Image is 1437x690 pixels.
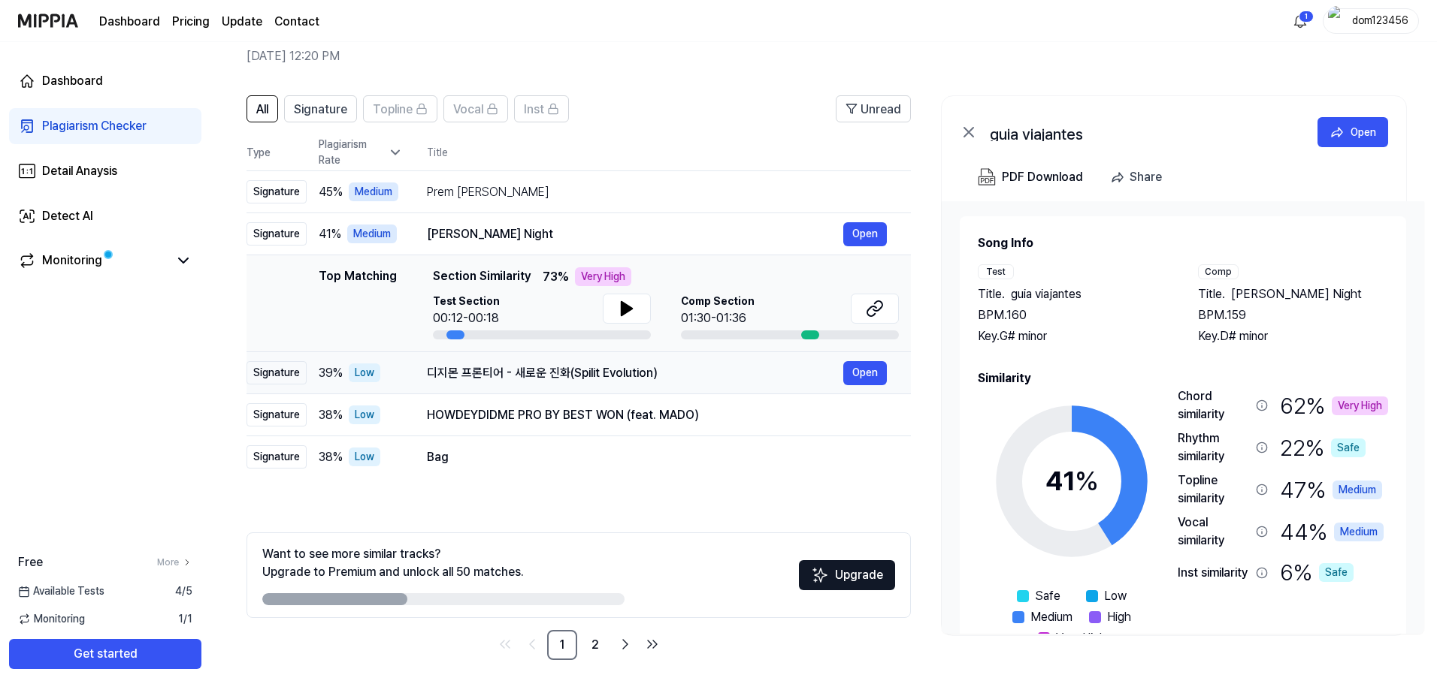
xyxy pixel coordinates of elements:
div: Plagiarism Rate [319,137,403,168]
div: Chord similarity [1178,387,1250,423]
span: Available Tests [18,583,104,599]
button: Unread [836,95,911,122]
div: Medium [349,182,398,201]
div: Rhythm similarity [1178,429,1250,466]
span: Signature [294,101,347,119]
div: Top Matching [319,267,397,339]
span: Comp Section [681,294,755,309]
div: Low [349,405,380,424]
div: Medium [1334,523,1384,541]
div: Low [349,447,380,466]
a: Plagiarism Checker [9,108,201,144]
button: Inst [514,95,569,122]
div: Safe [1319,563,1354,582]
div: Detect AI [42,207,93,225]
span: Title . [978,285,1005,303]
a: SparklesUpgrade [799,573,895,587]
div: Prem [PERSON_NAME] [427,183,887,201]
th: Title [427,134,911,170]
span: 38 % [319,448,343,466]
span: 41 % [319,225,341,243]
a: Monitoring [18,252,168,270]
div: guia viajantes [990,123,1290,141]
div: 62 % [1280,387,1388,423]
div: Want to see more similar tracks? Upgrade to Premium and unlock all 50 matches. [262,545,524,581]
div: Very High [575,267,631,286]
a: Open [843,222,887,246]
div: Dashboard [42,72,103,90]
button: Open [1318,117,1388,147]
a: Go to first page [493,632,517,656]
div: Signature [247,222,307,246]
div: Inst similarity [1178,564,1250,582]
button: Open [843,361,887,385]
span: Section Similarity [433,267,531,286]
div: 01:30-01:36 [681,309,755,327]
img: PDF Download [978,168,996,186]
div: Detail Anaysis [42,162,117,180]
a: Detect AI [9,198,201,234]
button: 알림1 [1288,9,1312,33]
span: 39 % [319,364,343,382]
div: Medium [347,224,397,243]
div: Open [1351,124,1376,140]
div: Monitoring [42,252,102,270]
div: Vocal similarity [1178,514,1250,550]
div: Signature [247,180,307,203]
span: Vocal [453,101,483,119]
div: Signature [247,403,307,426]
a: Detail Anaysis [9,153,201,189]
span: Test Section [433,294,500,309]
div: PDF Download [1002,167,1083,187]
span: Title . [1198,285,1225,303]
button: Share [1104,162,1174,192]
a: Pricing [172,13,210,31]
span: guia viajantes [1011,285,1082,303]
div: Low [349,363,380,382]
span: [PERSON_NAME] Night [1231,285,1362,303]
a: Contact [274,13,319,31]
div: 44 % [1280,514,1384,550]
div: Medium [1333,481,1382,499]
span: Free [18,553,43,571]
a: Go to next page [613,632,637,656]
div: Bag [427,448,887,466]
th: Type [247,134,307,171]
button: Upgrade [799,560,895,590]
div: dom123456 [1351,12,1409,29]
button: Topline [363,95,437,122]
div: 41 [1045,461,1099,502]
span: Medium [1030,608,1072,626]
div: Signature [247,445,307,469]
span: Topline [373,101,413,119]
div: Plagiarism Checker [42,117,147,135]
a: Dashboard [99,13,160,31]
div: Key. D# minor [1198,327,1388,345]
span: Monitoring [18,611,85,627]
button: All [247,95,278,122]
div: Comp [1198,264,1239,279]
div: Safe [1331,438,1366,457]
div: 47 % [1280,472,1382,508]
div: 00:12-00:18 [433,309,500,327]
button: Get started [9,639,201,669]
a: Dashboard [9,63,201,99]
h2: Song Info [978,234,1388,252]
a: Update [222,13,262,31]
a: 2 [580,630,610,660]
button: profiledom123456 [1323,8,1419,34]
span: 45 % [319,183,343,201]
span: 38 % [319,406,343,424]
span: All [256,101,268,119]
div: 6 % [1280,556,1354,589]
div: HOWDEYDIDME PRO BY BEST WON (feat. MADO) [427,406,887,424]
h2: Similarity [978,369,1388,387]
nav: pagination [247,630,911,660]
a: 1 [547,630,577,660]
div: 1 [1299,11,1314,23]
span: 73 % [543,268,569,286]
div: 디지몬 프론티어 - 새로운 진화(Spilit Evolution) [427,364,843,382]
span: 1 / 1 [178,611,192,627]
